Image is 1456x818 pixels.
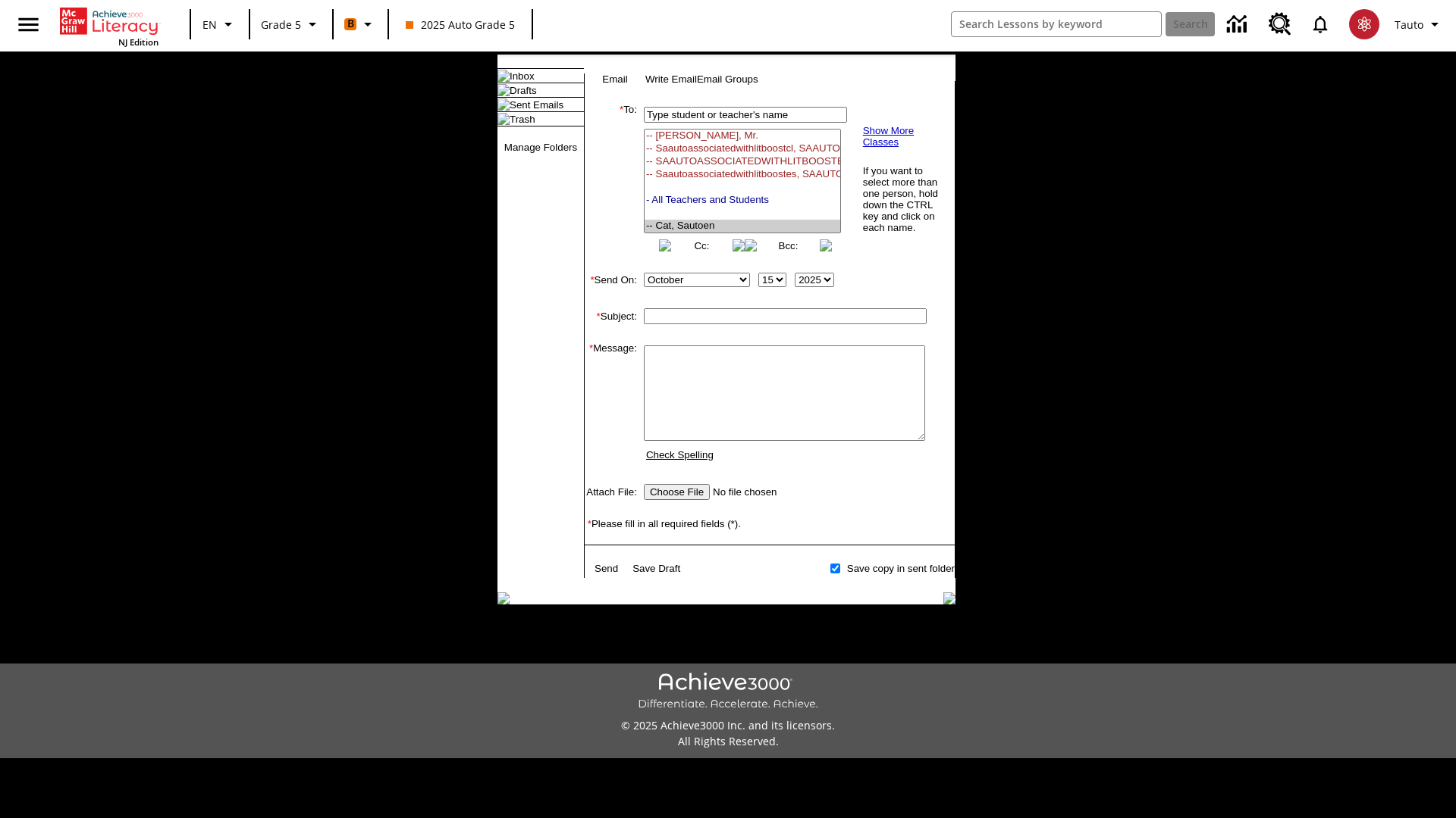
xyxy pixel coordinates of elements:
[585,290,600,305] img: spacer.gif
[1340,5,1389,44] button: Select a new avatar
[843,560,955,576] td: Save copy in sent folder
[118,36,158,48] span: NJ Edition
[645,155,840,168] option: -- SAAUTOASSOCIATEDWITHLITBOOSTEN, SAAUTOASSOCIATEDWITHLITBOOSTEN
[637,176,641,183] img: spacer.gif
[1389,11,1450,38] button: Profile/Settings
[952,12,1161,36] input: search field
[510,114,535,125] a: Trash
[585,270,637,290] td: Send On:
[504,142,577,153] a: Manage Folders
[779,240,799,251] a: Bcc:
[585,558,586,560] img: spacer.gif
[1349,9,1379,39] img: avatar image
[196,11,244,38] button: Language: EN, Select a language
[338,11,383,38] button: Boost Class color is orange. Change class color
[585,576,586,578] img: spacer.gif
[585,557,586,558] img: spacer.gif
[1301,5,1340,44] a: Notifications
[1218,4,1260,45] a: Data Center
[943,592,955,604] img: table_footer_right.gif
[497,98,510,111] img: folder_icon.gif
[497,70,510,82] img: folder_icon.gif
[585,254,600,270] img: spacer.gif
[406,17,515,33] span: 2025 Auto Grade 5
[60,5,158,48] div: Home
[637,316,638,317] img: spacer.gif
[585,342,637,466] td: Message:
[863,125,914,148] a: Show More Classes
[497,113,510,125] img: folder_icon.gif
[6,2,51,47] button: Open side menu
[694,240,709,251] a: Cc:
[510,99,563,111] a: Sent Emails
[637,404,638,404] img: spacer.gif
[820,239,832,251] img: button_right.png
[632,563,680,574] a: Save Draft
[585,567,588,570] img: spacer.gif
[202,17,217,33] span: EN
[697,73,758,85] a: Email Groups
[645,168,840,181] option: -- Saautoassociatedwithlitboostes, SAAUTOASSOCIATEDWITHLITBOOSTES
[255,11,328,38] button: Grade: Grade 5, Select a grade
[645,194,840,207] option: - All Teachers and Students
[585,305,637,327] td: Subject:
[497,84,510,96] img: folder_icon.gif
[659,239,671,251] img: button_left.png
[645,142,840,155] option: -- Saautoassociatedwithlitboostcl, SAAUTOASSOCIATEDWITHLITBOOSTCLASSES
[510,70,535,82] a: Inbox
[497,592,510,604] img: table_footer_left.gif
[595,563,618,574] a: Send
[646,449,714,461] a: Check Spelling
[585,327,600,342] img: spacer.gif
[585,545,596,557] img: spacer.gif
[585,545,585,545] img: spacer.gif
[261,17,301,33] span: Grade 5
[638,673,818,711] img: Achieve3000 Differentiate Accelerate Achieve
[602,73,627,85] a: Email
[510,85,537,96] a: Drafts
[585,503,600,518] img: spacer.gif
[1395,17,1423,33] span: Tauto
[585,481,637,503] td: Attach File:
[585,529,600,545] img: spacer.gif
[1260,4,1301,45] a: Resource Center, Will open in new tab
[347,14,354,33] span: B
[585,466,600,481] img: spacer.gif
[645,130,840,142] option: -- [PERSON_NAME], Mr.
[745,239,757,251] img: button_left.png
[862,164,943,234] td: If you want to select more than one person, hold down the CTRL key and click on each name.
[637,279,638,280] img: spacer.gif
[585,104,637,254] td: To:
[645,220,840,233] option: -- Cat, Sautoen
[733,239,745,251] img: button_right.png
[585,518,955,529] td: Please fill in all required fields (*).
[645,73,697,85] a: Write Email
